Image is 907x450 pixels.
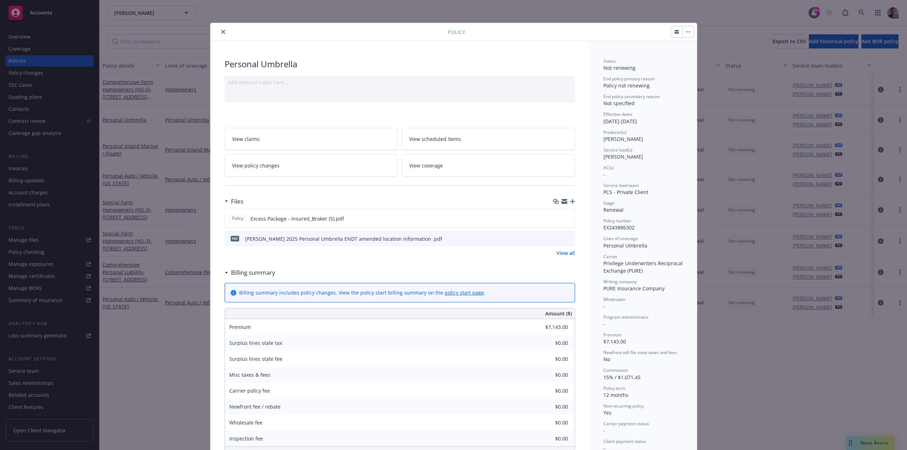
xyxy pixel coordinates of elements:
[603,254,618,260] span: Carrier
[526,401,572,412] input: 0.00
[603,427,605,434] span: -
[225,58,575,70] div: Personal Umbrella
[229,419,263,426] span: Wholesale fee
[603,421,649,427] span: Carrier payment status
[603,218,631,224] span: Policy number
[603,58,616,64] span: Status
[245,235,442,243] div: [PERSON_NAME] 2025 Personal Umbrella ENDT amended location information .pdf
[603,165,614,171] span: AC(s)
[232,162,280,169] span: View policy changes
[219,28,227,36] button: close
[603,235,638,241] span: Lines of coverage
[603,438,646,444] span: Client payment status
[603,260,684,274] span: Privilege Underwriters Reciprocal Exchange (PURE)
[225,268,275,277] div: Billing summary
[603,349,677,355] span: Newfront will file state taxes and fees
[603,93,660,99] span: End policy secondary reason
[402,128,575,150] a: View scheduled items
[239,289,485,296] div: Billing summary includes policy changes. View the policy start billing summary on the .
[445,289,484,296] a: policy start page
[603,64,636,71] span: Not renewing
[603,392,629,398] span: 12 months
[229,355,282,362] span: Surplus lines state fee
[603,296,626,302] span: Wholesaler
[231,215,245,222] span: Policy
[603,153,643,160] span: [PERSON_NAME]
[526,370,572,380] input: 0.00
[603,338,626,345] span: $7,143.00
[526,354,572,364] input: 0.00
[448,28,465,36] span: Policy
[225,197,243,206] div: Files
[603,111,632,117] span: Effective dates
[227,79,572,86] div: Add internal notes here...
[231,268,275,277] h3: Billing summary
[229,371,270,378] span: Misc taxes & fees
[603,409,612,416] span: Yes
[229,435,263,442] span: Inspection fee
[603,403,644,409] span: Non-recurring policy
[526,386,572,396] input: 0.00
[603,76,655,82] span: End policy primary reason
[229,340,282,346] span: Surplus lines state tax
[526,433,572,444] input: 0.00
[229,324,251,330] span: Premium
[603,100,635,107] span: Not specified
[603,285,665,292] span: PURE Insurance Company
[603,206,624,213] span: Renewal
[250,215,344,222] span: Excess Package - Insured_Broker (5).pdf
[402,154,575,177] a: View coverage
[603,111,683,125] div: [DATE] - [DATE]
[229,387,270,394] span: Carrier policy fee
[526,417,572,428] input: 0.00
[603,242,683,249] div: Personal Umbrella
[603,129,626,135] span: Producer(s)
[565,215,572,222] button: preview file
[603,374,641,381] span: 15% / $1,071.45
[603,171,605,178] span: -
[566,235,572,243] button: preview file
[231,236,239,241] span: pdf
[526,322,572,332] input: 0.00
[409,135,461,143] span: View scheduled items
[603,82,650,89] span: Policy not renewing
[225,128,398,150] a: View claims
[603,332,621,338] span: Premium
[554,235,560,243] button: download file
[603,320,605,327] span: -
[225,154,398,177] a: View policy changes
[603,136,643,142] span: [PERSON_NAME]
[603,279,637,285] span: Writing company
[603,200,615,206] span: Stage
[603,189,648,195] span: PCS - Private Client
[409,162,443,169] span: View coverage
[603,224,635,231] span: EX243886302
[557,249,575,257] a: View all
[526,338,572,348] input: 0.00
[545,310,572,317] span: Amount ($)
[603,356,610,363] span: No
[554,215,560,222] button: download file
[603,314,649,320] span: Program administrator
[603,182,639,188] span: Service lead team
[603,147,632,153] span: Service lead(s)
[229,403,281,410] span: Newfront fee / rebate
[231,197,243,206] h3: Files
[603,367,628,373] span: Commission
[232,135,260,143] span: View claims
[603,385,625,391] span: Policy term
[603,303,605,309] span: -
